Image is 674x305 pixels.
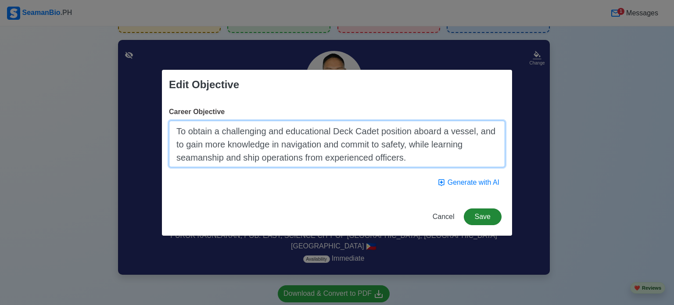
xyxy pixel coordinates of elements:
button: Cancel [427,208,460,225]
button: Save [464,208,502,225]
span: Cancel [433,213,455,220]
label: Career Objective [169,107,225,117]
textarea: To obtain a challenging and educational Deck Cadet position aboard a vessel, and to gain more kno... [169,121,505,167]
button: Generate with AI [432,174,505,191]
div: Edit Objective [169,77,239,93]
